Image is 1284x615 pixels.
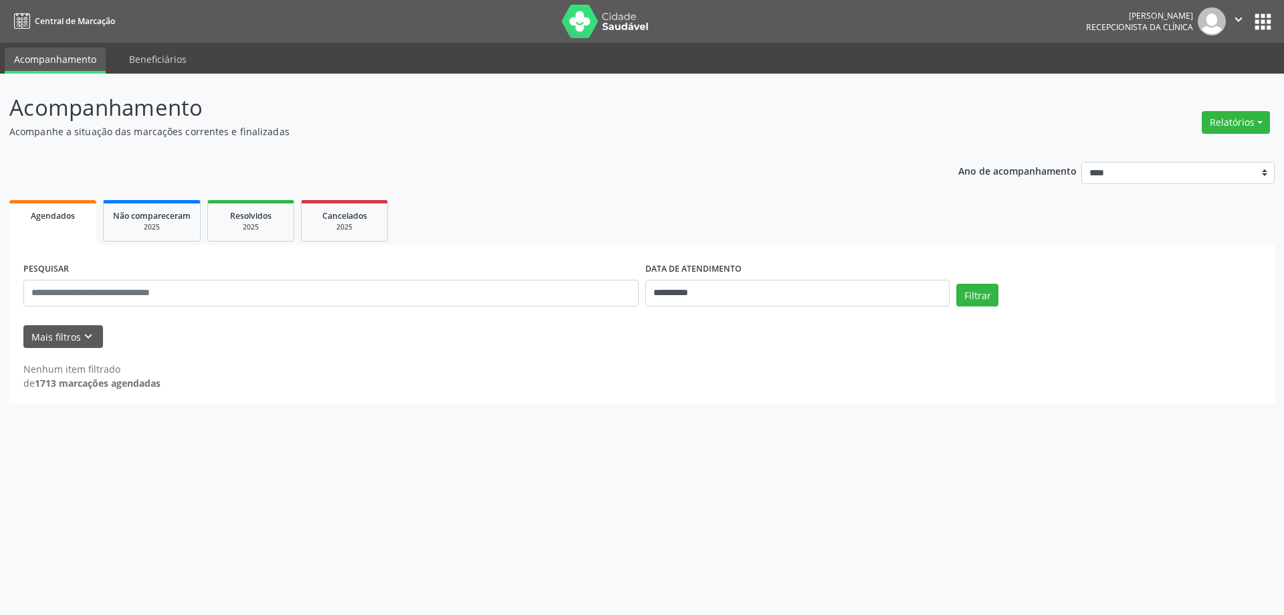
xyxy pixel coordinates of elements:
i:  [1231,12,1246,27]
a: Beneficiários [120,48,196,71]
div: [PERSON_NAME] [1086,10,1193,21]
a: Acompanhamento [5,48,106,74]
label: PESQUISAR [23,259,69,280]
p: Acompanhe a situação das marcações correntes e finalizadas [9,124,895,139]
span: Cancelados [322,210,367,222]
p: Ano de acompanhamento [958,162,1077,179]
button:  [1226,7,1251,35]
img: img [1198,7,1226,35]
span: Central de Marcação [35,15,115,27]
button: Relatórios [1202,111,1270,134]
button: apps [1251,10,1275,33]
span: Recepcionista da clínica [1086,21,1193,33]
a: Central de Marcação [9,10,115,32]
div: de [23,376,160,390]
p: Acompanhamento [9,91,895,124]
div: Nenhum item filtrado [23,362,160,376]
button: Mais filtroskeyboard_arrow_down [23,325,103,349]
div: 2025 [217,222,284,232]
span: Agendados [31,210,75,222]
span: Não compareceram [113,210,191,222]
strong: 1713 marcações agendadas [35,377,160,389]
div: 2025 [311,222,378,232]
span: Resolvidos [230,210,272,222]
i: keyboard_arrow_down [81,329,96,344]
div: 2025 [113,222,191,232]
button: Filtrar [956,284,998,306]
label: DATA DE ATENDIMENTO [645,259,742,280]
